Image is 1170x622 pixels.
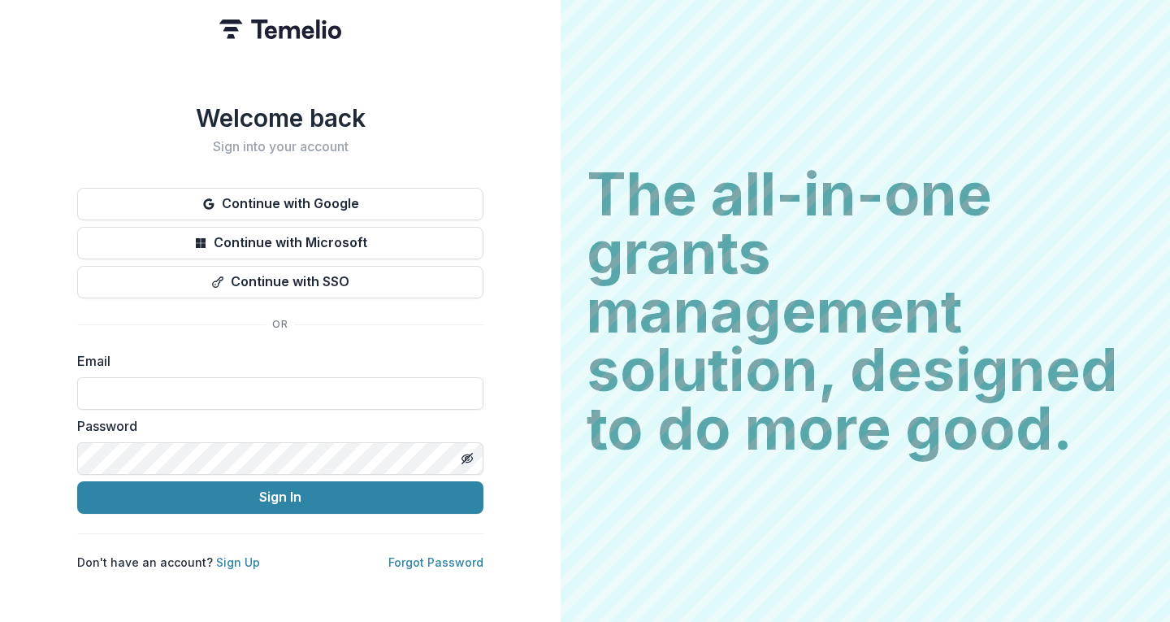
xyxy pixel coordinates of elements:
label: Password [77,416,474,436]
button: Continue with Microsoft [77,227,483,259]
img: Temelio [219,20,341,39]
h1: Welcome back [77,103,483,133]
p: Don't have an account? [77,554,260,571]
a: Sign Up [216,555,260,569]
button: Continue with Google [77,188,483,220]
button: Sign In [77,481,483,514]
h2: Sign into your account [77,139,483,154]
button: Toggle password visibility [454,446,480,472]
a: Forgot Password [388,555,483,569]
button: Continue with SSO [77,266,483,298]
label: Email [77,351,474,371]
